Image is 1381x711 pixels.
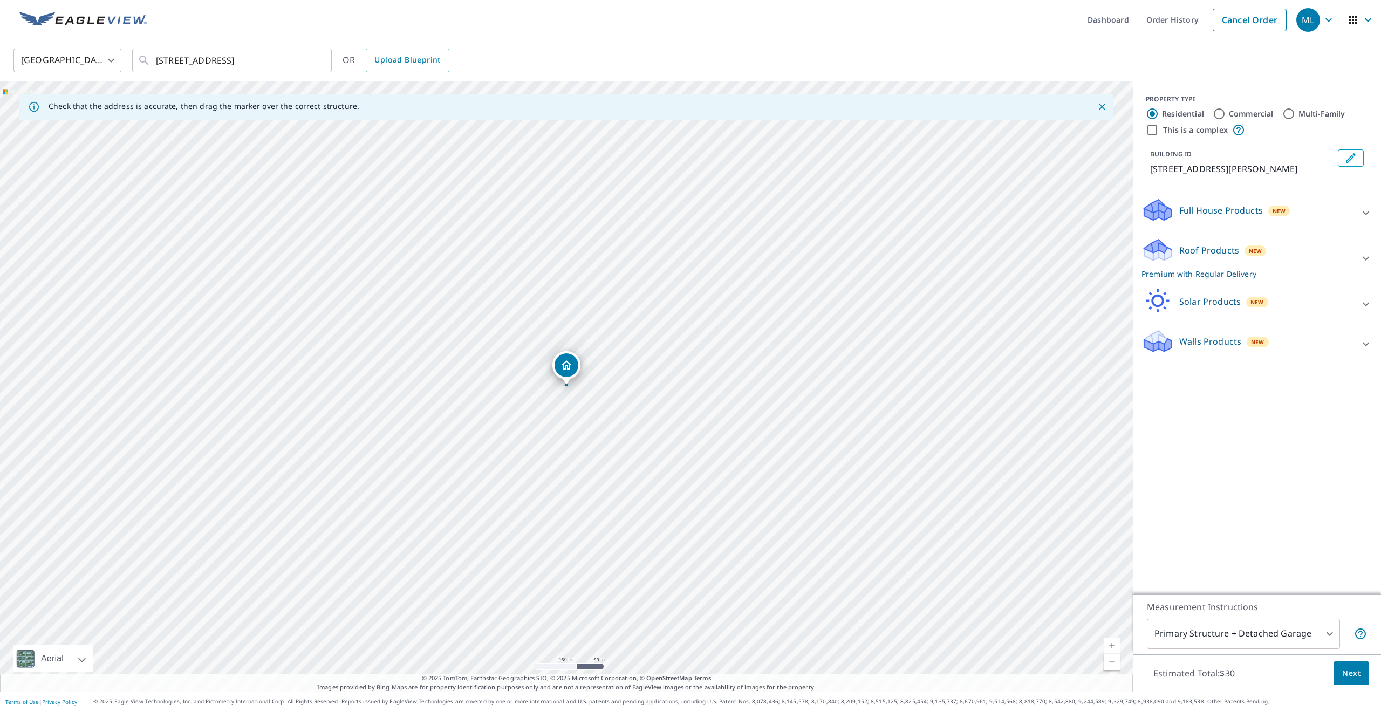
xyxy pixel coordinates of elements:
[1147,600,1367,613] p: Measurement Instructions
[5,699,77,705] p: |
[93,698,1376,706] p: © 2025 Eagle View Technologies, Inc. and Pictometry International Corp. All Rights Reserved. Repo...
[1179,204,1263,217] p: Full House Products
[1179,295,1241,308] p: Solar Products
[1147,619,1340,649] div: Primary Structure + Detached Garage
[1213,9,1287,31] a: Cancel Order
[5,698,39,706] a: Terms of Use
[1249,247,1262,255] span: New
[343,49,449,72] div: OR
[1095,100,1109,114] button: Close
[1141,268,1353,279] p: Premium with Regular Delivery
[1179,244,1239,257] p: Roof Products
[1229,108,1274,119] label: Commercial
[1145,661,1243,685] p: Estimated Total: $30
[1338,149,1364,167] button: Edit building 1
[374,53,440,67] span: Upload Blueprint
[1273,207,1286,215] span: New
[422,674,712,683] span: © 2025 TomTom, Earthstar Geographics SIO, © 2025 Microsoft Corporation, ©
[13,645,93,672] div: Aerial
[1251,338,1264,346] span: New
[1342,667,1361,680] span: Next
[552,351,580,385] div: Dropped pin, building 1, Residential property, 1003 Stones Throw Dr NW Huntsville, AL 35806
[1141,329,1372,359] div: Walls ProductsNew
[156,45,310,76] input: Search by address or latitude-longitude
[1334,661,1369,686] button: Next
[1179,335,1241,348] p: Walls Products
[49,101,359,111] p: Check that the address is accurate, then drag the marker over the correct structure.
[1354,627,1367,640] span: Your report will include the primary structure and a detached garage if one exists.
[1296,8,1320,32] div: ML
[1141,197,1372,228] div: Full House ProductsNew
[1163,125,1228,135] label: This is a complex
[13,45,121,76] div: [GEOGRAPHIC_DATA]
[38,645,67,672] div: Aerial
[1104,638,1120,654] a: Current Level 17, Zoom In
[19,12,147,28] img: EV Logo
[646,674,692,682] a: OpenStreetMap
[1162,108,1204,119] label: Residential
[42,698,77,706] a: Privacy Policy
[1150,149,1192,159] p: BUILDING ID
[1141,289,1372,319] div: Solar ProductsNew
[366,49,449,72] a: Upload Blueprint
[1104,654,1120,670] a: Current Level 17, Zoom Out
[1146,94,1368,104] div: PROPERTY TYPE
[1150,162,1334,175] p: [STREET_ADDRESS][PERSON_NAME]
[1298,108,1345,119] label: Multi-Family
[1250,298,1264,306] span: New
[1141,237,1372,279] div: Roof ProductsNewPremium with Regular Delivery
[694,674,712,682] a: Terms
